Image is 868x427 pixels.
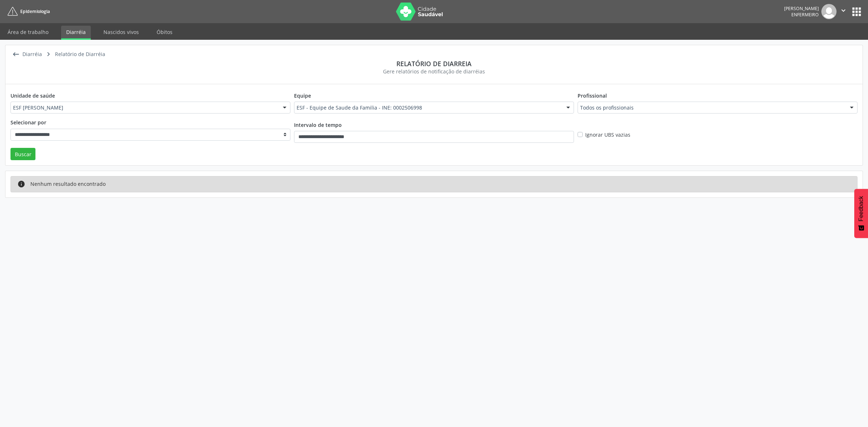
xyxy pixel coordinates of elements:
[837,4,850,19] button: 
[10,49,21,60] i: 
[20,8,50,14] span: Epidemiologia
[858,196,864,221] span: Feedback
[850,5,863,18] button: apps
[43,49,54,60] i: 
[17,180,25,188] i: info
[854,189,868,238] button: Feedback - Mostrar pesquisa
[580,104,843,111] span: Todos os profissionais
[585,131,630,138] label: Ignorar UBS vazias
[578,89,607,102] label: Profissional
[21,49,43,60] div: Diarréia
[5,5,50,17] a: Epidemiologia
[294,89,311,102] label: Equipe
[10,68,858,75] div: Gere relatórios de notificação de diarréias
[10,49,43,60] a:  Diarréia
[297,104,559,111] span: ESF - Equipe de Saude da Familia - INE: 0002506998
[10,89,55,102] label: Unidade de saúde
[61,26,91,40] a: Diarréia
[791,12,819,18] span: Enfermeiro
[54,49,106,60] div: Relatório de Diarréia
[10,119,290,128] legend: Selecionar por
[3,26,54,38] a: Área de trabalho
[10,60,858,68] div: Relatório de diarreia
[43,49,106,60] a:  Relatório de Diarréia
[152,26,178,38] a: Óbitos
[13,104,276,111] span: ESF [PERSON_NAME]
[30,180,106,188] div: Nenhum resultado encontrado
[784,5,819,12] div: [PERSON_NAME]
[294,119,342,131] label: Intervalo de tempo
[839,7,847,14] i: 
[10,148,35,160] button: Buscar
[821,4,837,19] img: img
[98,26,144,38] a: Nascidos vivos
